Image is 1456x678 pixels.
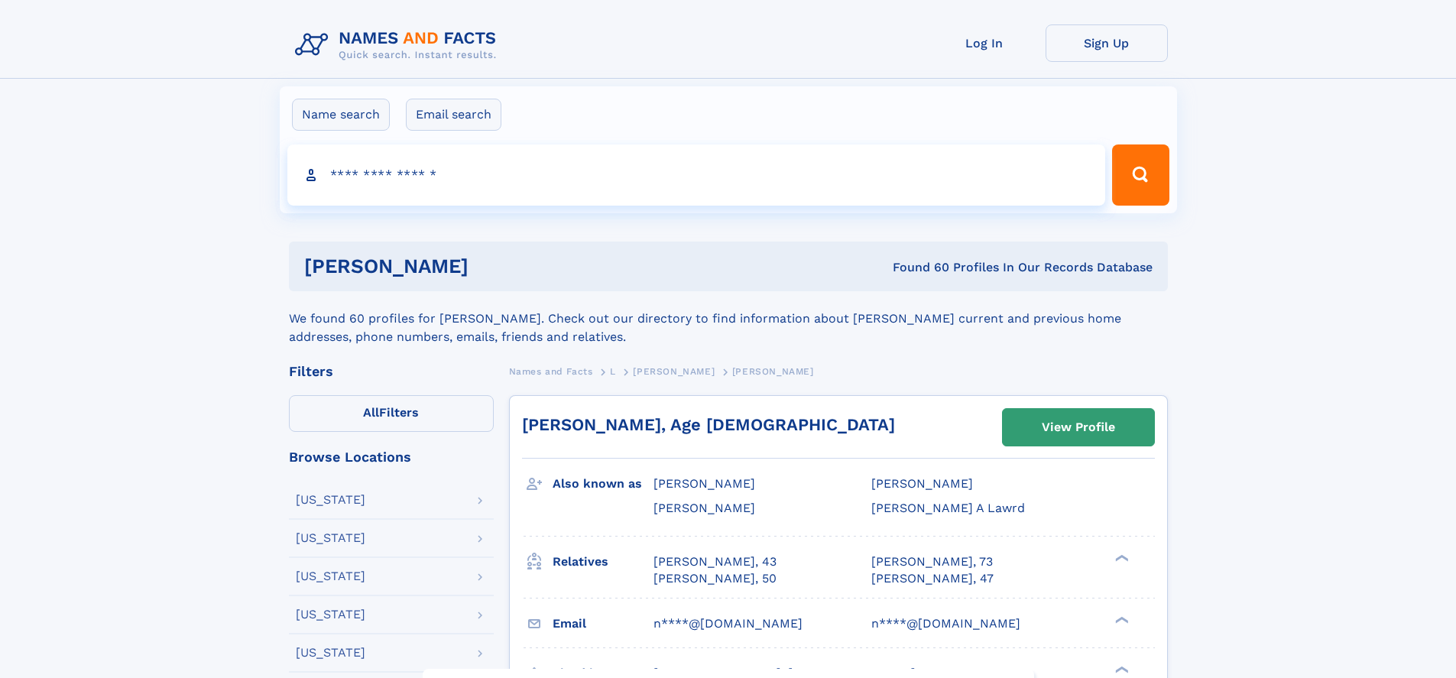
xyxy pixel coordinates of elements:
a: [PERSON_NAME], 73 [871,553,993,570]
label: Email search [406,99,501,131]
button: Search Button [1112,144,1169,206]
h3: Also known as [553,471,653,497]
a: [PERSON_NAME] [633,362,715,381]
div: ❯ [1111,615,1130,624]
a: [PERSON_NAME], Age [DEMOGRAPHIC_DATA] [522,415,895,434]
span: [PERSON_NAME] [732,366,814,377]
div: [US_STATE] [296,494,365,506]
h3: Relatives [553,549,653,575]
img: Logo Names and Facts [289,24,509,66]
span: [PERSON_NAME] [871,476,973,491]
span: [PERSON_NAME] [653,501,755,515]
a: [PERSON_NAME], 50 [653,570,777,587]
span: [PERSON_NAME] [653,476,755,491]
span: [PERSON_NAME] A Lawrd [871,501,1025,515]
span: L [610,366,616,377]
a: [PERSON_NAME], 47 [871,570,994,587]
div: We found 60 profiles for [PERSON_NAME]. Check out our directory to find information about [PERSON... [289,291,1168,346]
a: Log In [923,24,1046,62]
input: search input [287,144,1106,206]
a: Sign Up [1046,24,1168,62]
span: All [363,405,379,420]
span: [PERSON_NAME] [633,366,715,377]
a: Names and Facts [509,362,593,381]
a: View Profile [1003,409,1154,446]
h3: Email [553,611,653,637]
div: Found 60 Profiles In Our Records Database [680,259,1153,276]
h1: [PERSON_NAME] [304,257,681,276]
a: L [610,362,616,381]
div: [US_STATE] [296,532,365,544]
div: Browse Locations [289,450,494,464]
a: [PERSON_NAME], 43 [653,553,777,570]
label: Filters [289,395,494,432]
div: [US_STATE] [296,608,365,621]
div: View Profile [1042,410,1115,445]
div: ❯ [1111,553,1130,563]
label: Name search [292,99,390,131]
div: [US_STATE] [296,570,365,582]
div: ❯ [1111,664,1130,674]
div: [US_STATE] [296,647,365,659]
div: Filters [289,365,494,378]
